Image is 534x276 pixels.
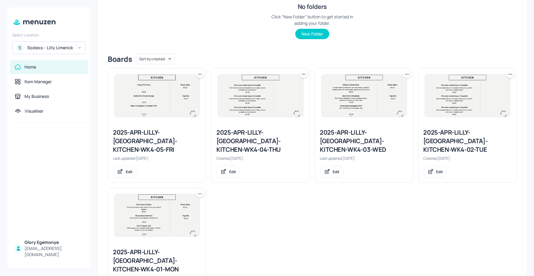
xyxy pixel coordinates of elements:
[24,64,36,70] div: Home
[424,156,512,161] div: Created [DATE].
[216,128,304,154] div: 2025-APR-LILLY-[GEOGRAPHIC_DATA]-KITCHEN-WK4-04-THU
[113,248,201,274] div: 2025-APR-LILLY-[GEOGRAPHIC_DATA]-KITCHEN-WK4-01-MON
[27,45,73,51] div: Sodexo - Lilly Limerick
[218,75,303,117] img: 2024-11-25-1732546877941m75rhh4pyc.jpeg
[126,169,133,174] div: Edit
[12,32,86,38] div: Select Location
[24,93,49,99] div: My Business
[267,13,358,26] div: Click “New Folder” button to get started in adding your folder.
[114,194,200,237] img: 2025-08-13-17550927595025y0m7ck5w5e.jpeg
[113,156,201,161] div: Last updated [DATE].
[424,128,512,154] div: 2025-APR-LILLY-[GEOGRAPHIC_DATA]-KITCHEN-WK4-02-TUE
[24,245,83,258] div: [EMAIL_ADDRESS][DOMAIN_NAME]
[137,53,175,65] div: Sort by created
[16,44,24,51] div: S
[295,29,329,39] button: New Folder
[229,169,236,174] div: Edit
[333,169,340,174] div: Edit
[24,79,52,85] div: Item Manager
[436,169,443,174] div: Edit
[322,75,407,117] img: 2025-08-13-17550805594865cap4lhjgsw.jpeg
[24,239,83,245] div: Glory Egemonye
[113,128,201,154] div: 2025-APR-LILLY-[GEOGRAPHIC_DATA]-KITCHEN-WK4-05-FRI
[320,156,408,161] div: Last updated [DATE].
[108,54,132,64] div: Boards
[216,156,304,161] div: Created [DATE].
[425,75,510,117] img: 2024-11-25-1732546877941m75rhh4pyc.jpeg
[320,128,408,154] div: 2025-APR-LILLY-[GEOGRAPHIC_DATA]-KITCHEN-WK4-03-WED
[298,2,327,11] div: No folders
[114,75,200,117] img: 2025-09-02-1756821851914ca0xdem0v7.jpeg
[25,108,43,114] div: Visualiser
